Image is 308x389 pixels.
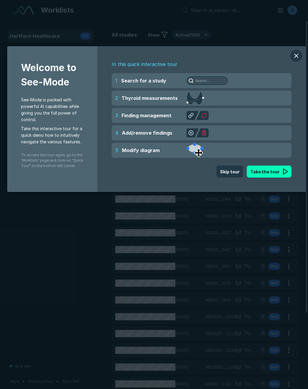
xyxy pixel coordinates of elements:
[21,61,83,97] span: Welcome to See-Mode
[186,76,228,85] img: Search for a study
[186,111,209,120] img: Finding management
[21,125,83,145] span: Take this interactive tour for a quick demo how to intuitively navigate the various features.
[115,129,118,136] span: 4
[247,166,291,178] button: Take the tour
[115,147,118,154] span: 5
[122,94,178,102] span: Thyroid measurements
[216,166,243,178] button: Skip tour
[112,61,291,70] span: In this quick interactive tour
[115,94,118,102] span: 2
[115,112,118,119] span: 3
[122,147,160,154] span: Modify diagram
[21,148,83,169] span: To access this tour again, go to the ‘Worklists’ page and click on “Quick Tour” on the bottom lef...
[186,143,203,157] img: Modify diagram
[115,77,117,84] span: 1
[122,112,171,119] span: Finding management
[186,91,204,105] img: Thyroid measurements
[7,46,306,192] div: modal
[121,77,166,84] span: Search for a study
[21,97,83,123] span: See-Mode is packed with powerful AI capabilities while giving you the full power of control.
[122,129,172,136] span: Add/remove findings
[186,128,209,137] img: Add/remove findings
